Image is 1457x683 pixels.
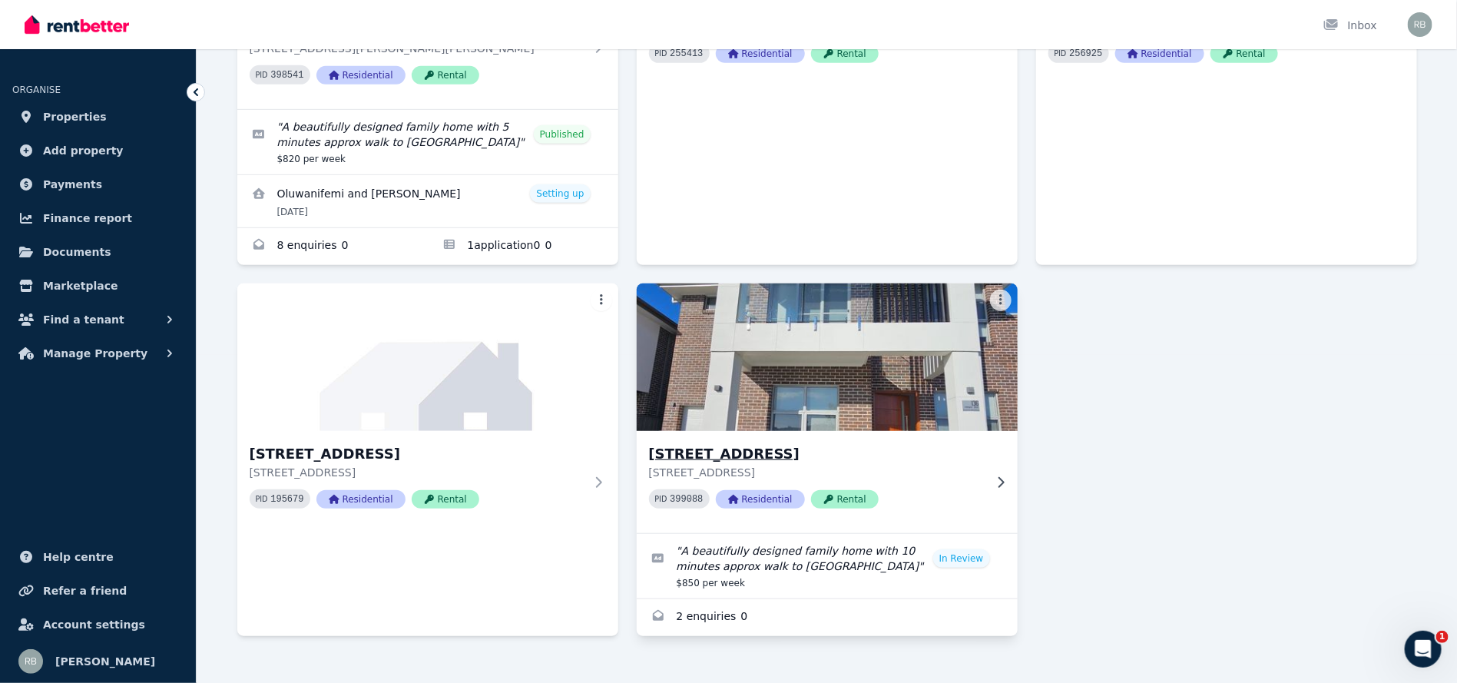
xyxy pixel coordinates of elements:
span: Rental [412,66,479,85]
a: Applications for 20 Burcham St, Marsden Park [428,228,618,265]
a: 35 Tomah Crescent, The Ponds[STREET_ADDRESS][STREET_ADDRESS]PID 195679ResidentialRental [237,283,618,533]
span: Residential [1115,45,1204,63]
small: PID [655,49,667,58]
small: PID [256,495,268,503]
a: Finance report [12,203,184,234]
a: Properties [12,101,184,132]
button: Manage Property [12,338,184,369]
img: Raj Bala [1408,12,1432,37]
code: 399088 [670,494,703,505]
p: [STREET_ADDRESS] [250,465,584,480]
button: More options [990,290,1012,311]
span: Rental [412,490,479,509]
code: 195679 [270,494,303,505]
h3: [STREET_ADDRESS] [250,443,584,465]
a: Edit listing: A beautifully designed family home with 10 minutes approx walk to Northbourne Publi... [637,534,1018,598]
span: Add property [43,141,124,160]
span: Residential [716,45,805,63]
small: PID [256,71,268,79]
button: More options [591,290,612,311]
a: Enquiries for 136 Parkway Dr, Marsden Park [637,599,1018,636]
span: Properties [43,108,107,126]
img: 35 Tomah Crescent, The Ponds [237,283,618,431]
iframe: Intercom live chat [1405,631,1442,668]
span: Residential [316,490,406,509]
a: Add property [12,135,184,166]
img: 136 Parkway Dr, Marsden Park [627,280,1027,435]
h3: [STREET_ADDRESS] [649,443,984,465]
span: Refer a friend [43,582,127,600]
img: Raj Bala [18,649,43,674]
a: Enquiries for 20 Burcham St, Marsden Park [237,228,428,265]
p: [STREET_ADDRESS] [649,465,984,480]
span: [PERSON_NAME] [55,652,155,671]
span: Marketplace [43,277,118,295]
span: 1 [1436,631,1449,643]
span: Manage Property [43,344,147,363]
span: Finance report [43,209,132,227]
span: Rental [811,490,879,509]
small: PID [655,495,667,503]
span: Rental [811,45,879,63]
a: Account settings [12,609,184,640]
small: PID [1055,49,1067,58]
span: Residential [716,490,805,509]
button: Find a tenant [12,304,184,335]
img: RentBetter [25,13,129,36]
div: Inbox [1323,18,1377,33]
a: Refer a friend [12,575,184,606]
code: 398541 [270,70,303,81]
a: View details for Oluwanifemi and Adebayo Olumide [237,175,618,227]
span: Rental [1210,45,1278,63]
span: Documents [43,243,111,261]
span: ORGANISE [12,85,61,95]
a: Help centre [12,542,184,572]
a: Marketplace [12,270,184,301]
a: Edit listing: A beautifully designed family home with 5 minutes approx walk to Northbourne Public... [237,110,618,174]
a: Payments [12,169,184,200]
span: Residential [316,66,406,85]
a: Documents [12,237,184,267]
span: Find a tenant [43,310,124,329]
span: Help centre [43,548,114,566]
code: 256925 [1069,48,1102,59]
code: 255413 [670,48,703,59]
a: 136 Parkway Dr, Marsden Park[STREET_ADDRESS][STREET_ADDRESS]PID 399088ResidentialRental [637,283,1018,533]
span: Payments [43,175,102,194]
span: Account settings [43,615,145,634]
